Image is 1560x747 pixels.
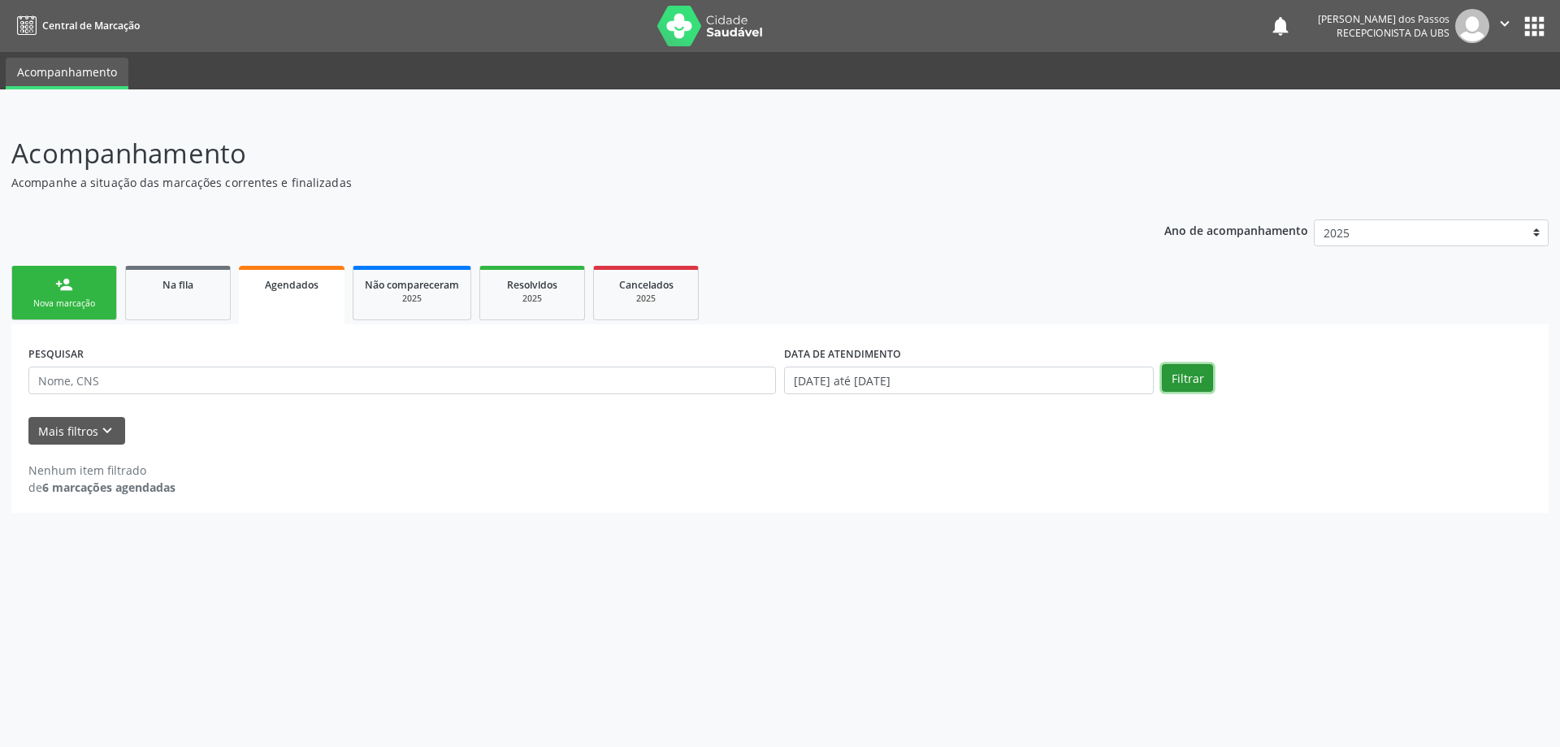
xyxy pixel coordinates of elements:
span: Na fila [162,278,193,292]
span: Recepcionista da UBS [1337,26,1449,40]
input: Nome, CNS [28,367,776,394]
i:  [1496,15,1514,33]
p: Ano de acompanhamento [1164,219,1308,240]
button: Filtrar [1162,364,1213,392]
a: Central de Marcação [11,12,140,39]
div: 2025 [492,293,573,305]
div: person_add [55,276,73,293]
p: Acompanhamento [11,133,1087,174]
button:  [1489,9,1520,43]
button: notifications [1269,15,1292,37]
span: Central de Marcação [42,19,140,33]
img: img [1455,9,1489,43]
label: PESQUISAR [28,341,84,367]
span: Resolvidos [507,278,557,292]
i: keyboard_arrow_down [98,422,116,440]
span: Não compareceram [365,278,459,292]
button: apps [1520,12,1549,41]
strong: 6 marcações agendadas [42,480,175,495]
a: Acompanhamento [6,58,128,89]
button: Mais filtroskeyboard_arrow_down [28,417,125,445]
span: Cancelados [619,278,674,292]
div: de [28,479,175,496]
div: Nenhum item filtrado [28,462,175,479]
div: Nova marcação [24,297,105,310]
label: DATA DE ATENDIMENTO [784,341,901,367]
p: Acompanhe a situação das marcações correntes e finalizadas [11,174,1087,191]
div: 2025 [365,293,459,305]
div: [PERSON_NAME] dos Passos [1318,12,1449,26]
div: 2025 [605,293,687,305]
span: Agendados [265,278,318,292]
input: Selecione um intervalo [784,367,1154,394]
